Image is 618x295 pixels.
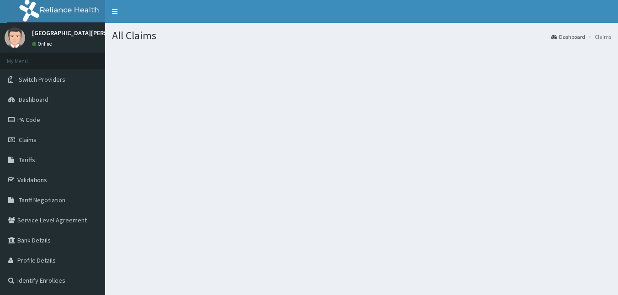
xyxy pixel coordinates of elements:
[19,75,65,84] span: Switch Providers
[19,95,48,104] span: Dashboard
[32,41,54,47] a: Online
[586,33,611,41] li: Claims
[19,156,35,164] span: Tariffs
[5,27,25,48] img: User Image
[19,196,65,204] span: Tariff Negotiation
[551,33,585,41] a: Dashboard
[19,136,37,144] span: Claims
[32,30,137,36] p: [GEOGRAPHIC_DATA][PERSON_NAME]
[112,30,611,42] h1: All Claims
